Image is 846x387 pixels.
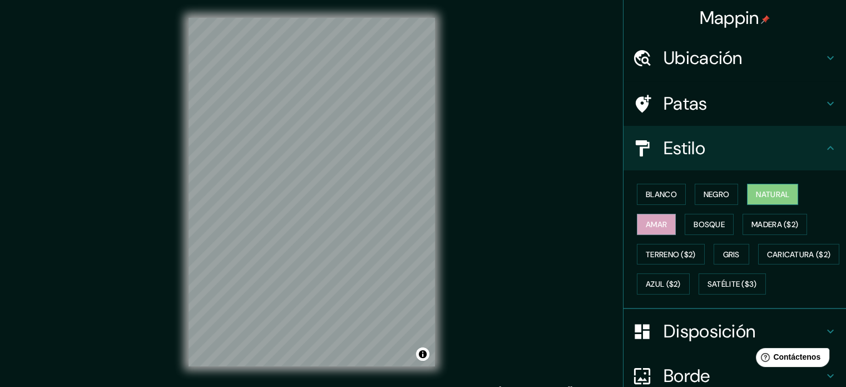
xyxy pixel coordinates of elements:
div: Estilo [624,126,846,170]
font: Negro [704,189,730,199]
button: Caricatura ($2) [758,244,840,265]
font: Madera ($2) [751,219,798,229]
div: Ubicación [624,36,846,80]
div: Disposición [624,309,846,354]
canvas: Mapa [189,18,435,366]
font: Natural [756,189,789,199]
font: Blanco [646,189,677,199]
button: Azul ($2) [637,273,690,295]
font: Estilo [664,136,705,160]
font: Terreno ($2) [646,249,696,259]
button: Bosque [685,214,734,235]
font: Caricatura ($2) [767,249,831,259]
font: Disposición [664,320,755,343]
button: Amar [637,214,676,235]
button: Madera ($2) [743,214,807,235]
font: Azul ($2) [646,280,681,290]
button: Satélite ($3) [699,273,766,295]
font: Satélite ($3) [708,280,757,290]
button: Negro [695,184,739,205]
button: Terreno ($2) [637,244,705,265]
iframe: Lanzador de widgets de ayuda [747,344,834,375]
button: Blanco [637,184,686,205]
font: Mappin [700,6,759,30]
font: Patas [664,92,708,115]
font: Bosque [694,219,725,229]
button: Natural [747,184,798,205]
font: Amar [646,219,667,229]
button: Activar o desactivar atribución [416,347,429,361]
div: Patas [624,81,846,126]
font: Ubicación [664,46,743,70]
img: pin-icon.png [761,15,770,24]
button: Gris [714,244,749,265]
font: Gris [723,249,740,259]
